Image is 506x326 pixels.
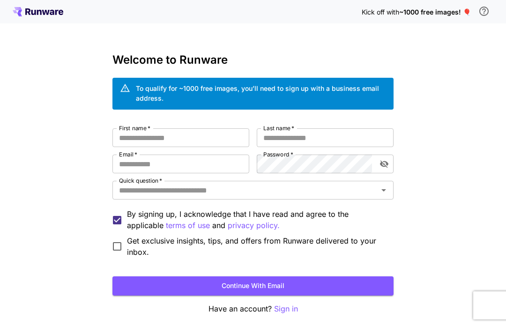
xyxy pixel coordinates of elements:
[274,303,298,315] button: Sign in
[263,124,294,132] label: Last name
[112,53,394,67] h3: Welcome to Runware
[228,220,280,231] p: privacy policy.
[362,8,399,16] span: Kick off with
[263,150,293,158] label: Password
[119,177,162,185] label: Quick question
[127,235,386,258] span: Get exclusive insights, tips, and offers from Runware delivered to your inbox.
[112,276,394,296] button: Continue with email
[399,8,471,16] span: ~1000 free images! 🎈
[376,156,393,172] button: toggle password visibility
[136,83,386,103] div: To qualify for ~1000 free images, you’ll need to sign up with a business email address.
[228,220,280,231] button: By signing up, I acknowledge that I have read and agree to the applicable terms of use and
[127,208,386,231] p: By signing up, I acknowledge that I have read and agree to the applicable and
[119,124,150,132] label: First name
[119,150,137,158] label: Email
[475,2,493,21] button: In order to qualify for free credit, you need to sign up with a business email address and click ...
[166,220,210,231] p: terms of use
[166,220,210,231] button: By signing up, I acknowledge that I have read and agree to the applicable and privacy policy.
[112,303,394,315] p: Have an account?
[377,184,390,197] button: Open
